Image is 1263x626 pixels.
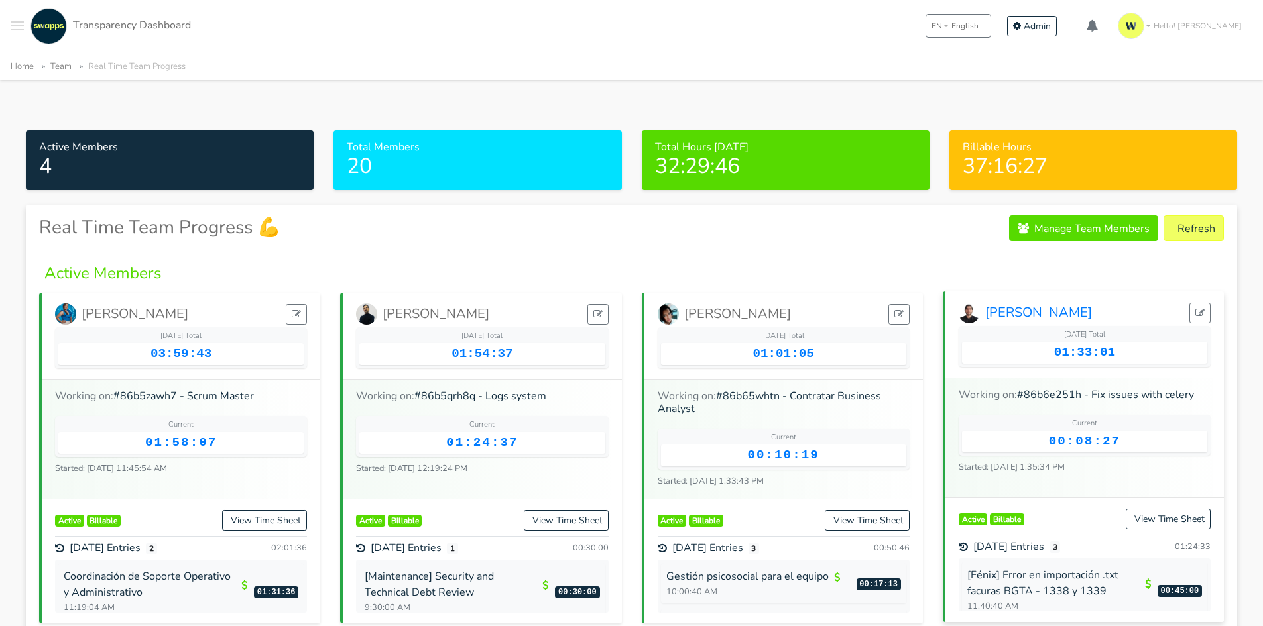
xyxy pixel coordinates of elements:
[146,543,157,554] span: 2
[1172,541,1211,552] div: 01:24:33
[658,475,764,487] small: Started: [DATE] 1:33:43 PM
[447,543,458,554] span: 1
[241,577,247,593] i: Billable
[689,515,723,527] span: Billable
[655,154,916,179] h2: 32:29:46
[388,515,422,527] span: Billable
[962,418,1207,429] div: Current
[570,543,609,553] div: 00:30:00
[347,154,608,179] h2: 20
[150,346,211,361] span: 03:59:43
[658,515,687,527] span: Active
[973,541,1044,553] span: [DATE] Entries
[359,331,605,342] div: [DATE] Total
[11,60,34,72] a: Home
[39,154,300,179] h2: 4
[1017,388,1194,402] a: #86b6e251h - Fix issues with celery
[1024,20,1051,32] span: Admin
[1050,541,1061,553] span: 3
[1054,345,1115,360] span: 01:33:01
[1164,215,1224,241] button: Refresh
[414,389,546,403] a: #86b5qrh8q - Logs system
[1154,20,1242,32] span: Hello! [PERSON_NAME]
[1049,434,1120,448] span: 00:08:27
[356,303,489,325] a: [PERSON_NAME]
[39,263,1224,283] h4: Active Members
[39,141,300,154] h6: Active Members
[55,515,84,527] span: Active
[356,515,385,527] span: Active
[1126,509,1211,529] a: View Time Sheet
[145,435,217,450] span: 01:58:07
[254,586,298,598] span: 01:31:36
[359,419,605,431] div: Current
[87,515,121,527] span: Billable
[962,329,1207,340] div: [DATE] Total
[1113,7,1252,44] a: Hello! [PERSON_NAME]
[542,577,548,593] i: Billable
[356,303,377,325] img: Carlos
[64,601,247,614] small: 11:19:04 AM
[58,331,304,342] div: [DATE] Total
[655,141,916,154] h6: Total Hours [DATE]
[64,569,231,600] a: Coordinación de Soporte Operativo y Administrativo
[959,389,1211,401] h6: Working on:
[748,448,819,462] span: 00:10:19
[672,542,743,554] span: [DATE] Entries
[27,8,191,44] a: Transparency Dashboard
[963,141,1224,154] h6: Billable Hours
[871,543,910,553] div: 00:50:46
[1145,576,1151,592] i: Billable
[959,302,1092,323] a: [PERSON_NAME]
[70,542,141,554] span: [DATE] Entries
[365,569,494,600] a: [Maintenance] Security and Technical Debt Review
[749,543,760,554] span: 3
[1009,215,1158,241] a: Manage Team Members
[661,331,906,342] div: [DATE] Total
[1007,16,1057,36] a: Admin
[55,390,307,403] h6: Working on:
[658,303,679,325] img: Erika
[446,435,518,450] span: 01:24:37
[666,586,850,598] small: 10:00:40 AM
[753,346,814,361] span: 01:01:05
[11,8,24,44] button: Toggle navigation menu
[959,461,1065,473] small: Started: [DATE] 1:35:34 PM
[55,303,188,325] a: [PERSON_NAME]
[58,419,304,431] div: Current
[951,20,979,32] span: English
[661,432,906,443] div: Current
[990,513,1024,525] span: Billable
[666,569,829,584] a: Gestión psicosocial para el equipo
[347,141,608,154] h6: Total Members
[365,601,548,614] small: 9:30:00 AM
[658,303,791,325] a: [PERSON_NAME]
[963,154,1224,179] h2: 37:16:27
[825,510,910,531] a: View Time Sheet
[959,513,988,525] span: Active
[658,390,910,415] h6: Working on:
[1158,585,1202,597] span: 00:45:00
[959,302,980,323] img: Iván
[371,542,442,554] span: [DATE] Entries
[356,462,467,474] small: Started: [DATE] 12:19:24 PM
[658,389,881,416] a: #86b65whtn - Contratar Business Analyst
[857,578,901,590] span: 00:17:13
[55,303,76,325] img: Angie
[451,346,512,361] span: 01:54:37
[39,217,280,239] h3: Real Time Team Progress 💪
[926,14,991,38] button: ENEnglish
[222,510,307,531] a: View Time Sheet
[834,569,840,585] i: Billable
[555,586,599,598] span: 00:30:00
[73,18,191,32] span: Transparency Dashboard
[74,59,186,74] li: Real Time Team Progress
[1118,13,1144,39] img: isotipo-3-3e143c57.png
[269,543,307,553] div: 02:01:36
[356,390,608,403] h6: Working on:
[55,462,167,474] small: Started: [DATE] 11:45:54 AM
[524,510,609,531] a: View Time Sheet
[967,600,1151,613] small: 11:40:40 AM
[113,389,254,403] a: #86b5zawh7 - Scrum Master
[30,8,67,44] img: swapps-linkedin-v2.jpg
